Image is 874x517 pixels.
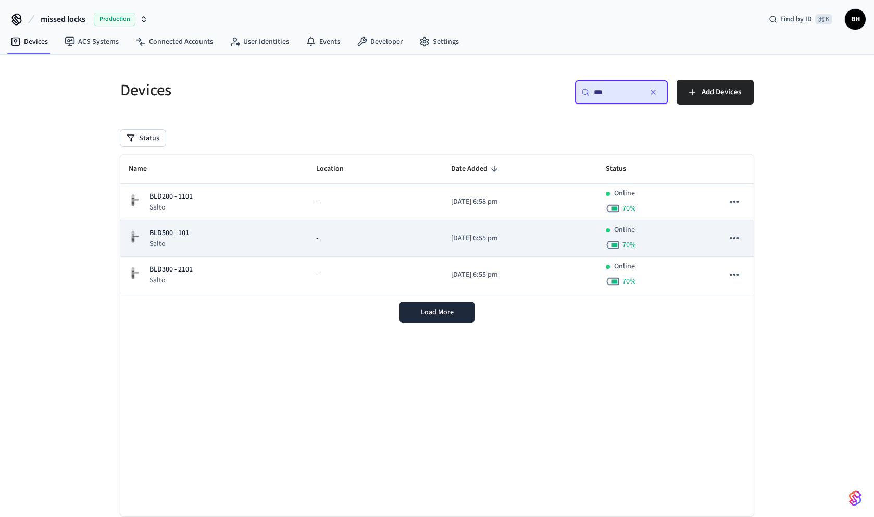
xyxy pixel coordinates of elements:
a: Settings [411,32,467,51]
span: 70 % [622,203,636,214]
a: Connected Accounts [127,32,221,51]
span: 70 % [622,276,636,287]
p: [DATE] 6:55 pm [451,233,590,244]
button: Status [120,130,166,146]
p: BLD500 - 101 [149,228,189,239]
p: Online [614,225,635,236]
p: BLD300 - 2101 [149,264,193,275]
div: Find by ID⌘ K [760,10,841,29]
span: - [316,196,318,207]
p: BLD200 - 1101 [149,191,193,202]
p: Online [614,188,635,199]
span: 70 % [622,240,636,250]
table: sticky table [120,155,754,293]
a: User Identities [221,32,297,51]
p: Online [614,261,635,272]
span: - [316,269,318,280]
span: missed locks [41,13,85,26]
img: salto_escutcheon_pin [129,267,141,280]
button: BH [845,9,866,30]
p: Salto [149,202,193,213]
a: Devices [2,32,56,51]
span: Load More [421,307,454,317]
span: BH [846,10,865,29]
span: Add Devices [702,85,741,99]
span: - [316,233,318,244]
a: ACS Systems [56,32,127,51]
p: [DATE] 6:58 pm [451,196,590,207]
img: salto_escutcheon_pin [129,194,141,207]
p: Salto [149,239,189,249]
a: Developer [348,32,411,51]
p: [DATE] 6:55 pm [451,269,590,280]
a: Events [297,32,348,51]
button: Add Devices [677,80,754,105]
button: Load More [399,302,475,323]
h5: Devices [120,80,431,101]
span: Name [129,161,160,177]
span: ⌘ K [815,14,832,24]
span: Find by ID [780,14,812,24]
span: Date Added [451,161,501,177]
span: Location [316,161,357,177]
img: SeamLogoGradient.69752ec5.svg [849,490,861,507]
span: Production [94,13,135,26]
img: salto_escutcheon_pin [129,230,141,244]
p: Salto [149,275,193,286]
span: Status [606,161,640,177]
